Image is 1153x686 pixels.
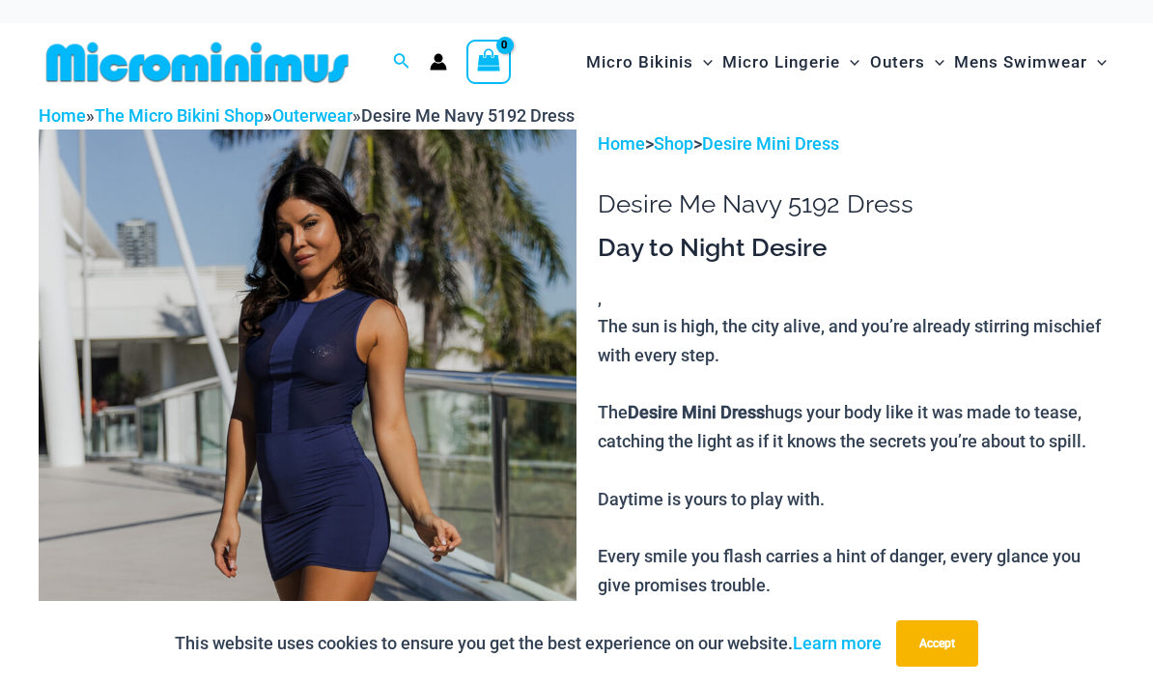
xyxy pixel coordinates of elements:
a: Shop [654,133,693,154]
a: Mens SwimwearMenu ToggleMenu Toggle [949,33,1111,92]
span: Micro Bikinis [586,38,693,87]
span: Outers [870,38,925,87]
a: Home [598,133,645,154]
p: > > [598,129,1114,158]
h3: Day to Night Desire [598,232,1114,265]
a: Search icon link [393,50,410,74]
a: Desire Mini Dress [702,133,839,154]
a: Outerwear [272,105,352,126]
span: Desire Me Navy 5192 Dress [361,105,575,126]
span: Micro Lingerie [722,38,840,87]
button: Accept [896,620,978,667]
a: Learn more [793,633,882,653]
h1: Desire Me Navy 5192 Dress [598,189,1114,219]
span: » » » [39,105,575,126]
img: MM SHOP LOGO FLAT [39,41,356,84]
span: Mens Swimwear [954,38,1087,87]
a: Home [39,105,86,126]
span: Menu Toggle [1087,38,1107,87]
a: Micro BikinisMenu ToggleMenu Toggle [581,33,717,92]
span: Menu Toggle [925,38,944,87]
a: Micro LingerieMenu ToggleMenu Toggle [717,33,864,92]
span: Menu Toggle [693,38,713,87]
span: Menu Toggle [840,38,859,87]
nav: Site Navigation [578,30,1114,95]
a: OutersMenu ToggleMenu Toggle [865,33,949,92]
b: Desire Mini Dress [628,402,765,422]
a: Account icon link [430,53,447,71]
a: View Shopping Cart, empty [466,40,511,84]
a: The Micro Bikini Shop [95,105,264,126]
p: This website uses cookies to ensure you get the best experience on our website. [175,629,882,658]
